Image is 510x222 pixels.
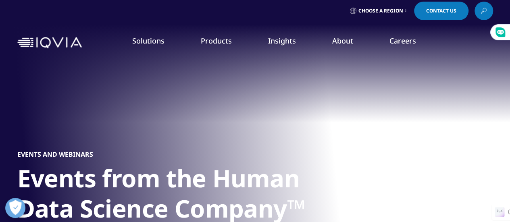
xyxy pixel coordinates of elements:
button: Open Preferences [5,198,25,218]
a: About [332,36,353,46]
span: Choose a Region [358,8,403,14]
nav: Primary [85,24,493,62]
a: Solutions [132,36,164,46]
a: Insights [268,36,296,46]
span: Contact Us [426,8,456,13]
a: Products [201,36,232,46]
img: IQVIA Healthcare Information Technology and Pharma Clinical Research Company [17,37,82,49]
a: Careers [389,36,416,46]
a: Contact Us [414,2,468,20]
h5: Events and Webinars [17,150,93,158]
